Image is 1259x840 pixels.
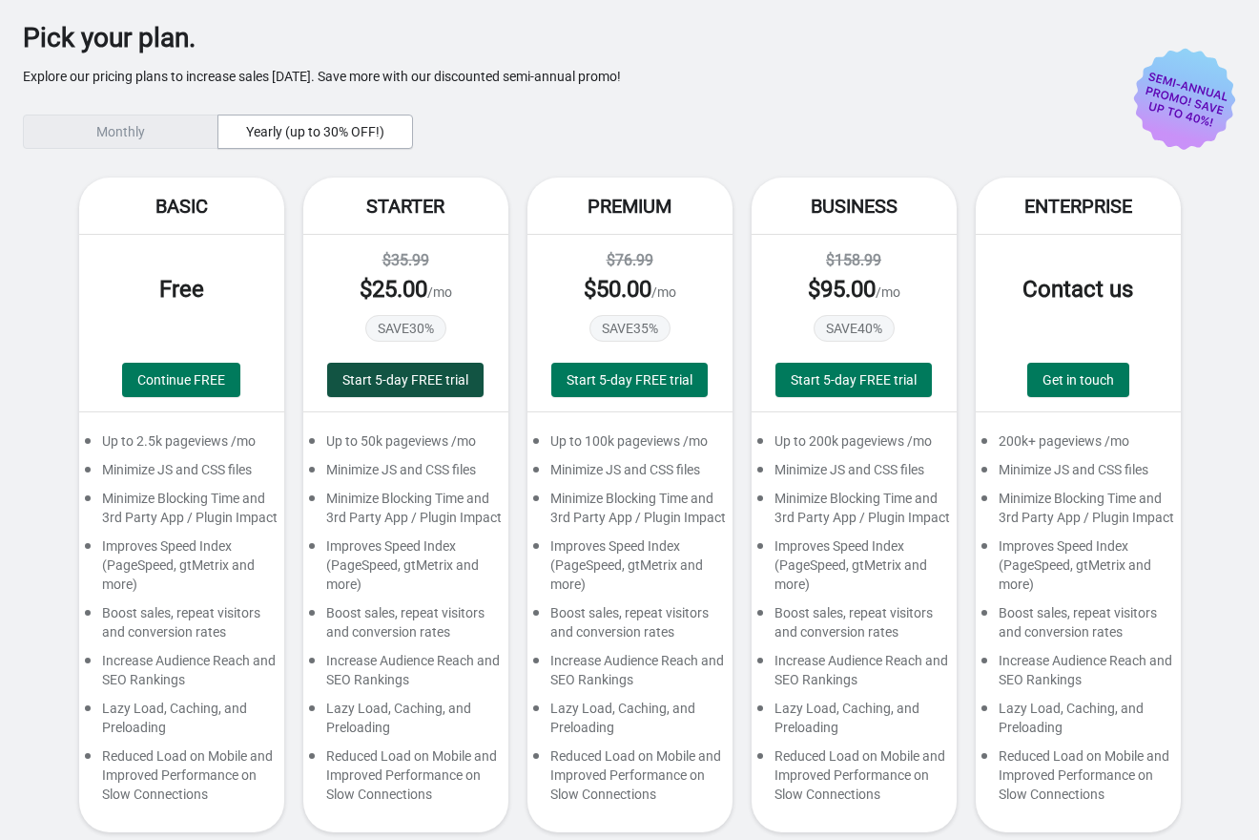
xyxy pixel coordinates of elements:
span: Start 5-day FREE trial [567,372,692,388]
div: Minimize JS and CSS files [303,460,508,489]
span: SAVE 35 % [589,315,671,342]
div: $76.99 [547,249,713,272]
div: Lazy Load, Caching, and Preloading [752,699,957,746]
div: Boost sales, repeat visitors and conversion rates [752,603,957,651]
div: Improves Speed Index (PageSpeed, gtMetrix and more) [976,536,1181,603]
div: Minimize JS and CSS files [976,460,1181,489]
div: Up to 2.5k pageviews /mo [79,431,284,460]
div: Minimize JS and CSS files [527,460,733,489]
div: Premium [527,178,733,235]
div: Improves Speed Index (PageSpeed, gtMetrix and more) [752,536,957,603]
span: SAVE 40 % [814,315,895,342]
div: Minimize Blocking Time and 3rd Party App / Plugin Impact [976,489,1181,536]
div: Enterprise [976,178,1181,235]
span: Yearly (up to 30% OFF!) [246,124,384,139]
div: Lazy Load, Caching, and Preloading [976,699,1181,746]
div: Up to 100k pageviews /mo [527,431,733,460]
span: Continue FREE [137,372,225,388]
div: Boost sales, repeat visitors and conversion rates [303,603,508,651]
span: $ 95.00 [808,276,876,303]
div: Improves Speed Index (PageSpeed, gtMetrix and more) [79,536,284,603]
div: Reduced Load on Mobile and Improved Performance on Slow Connections [752,746,957,813]
p: Explore our pricing plans to increase sales [DATE]. Save more with our discounted semi-annual promo! [23,67,1179,86]
div: Up to 50k pageviews /mo [303,431,508,460]
div: Increase Audience Reach and SEO Rankings [79,651,284,699]
div: Minimize Blocking Time and 3rd Party App / Plugin Impact [79,489,284,536]
div: Starter [303,178,508,235]
div: 200k+ pageviews /mo [976,431,1181,460]
div: /mo [771,274,938,304]
img: price-promo-badge-d5c1d69d.svg [1133,48,1236,151]
button: Yearly (up to 30% OFF!) [217,115,413,149]
div: Lazy Load, Caching, and Preloading [79,699,284,746]
div: Increase Audience Reach and SEO Rankings [976,651,1181,699]
div: Minimize JS and CSS files [79,460,284,489]
div: Minimize JS and CSS files [752,460,957,489]
div: Increase Audience Reach and SEO Rankings [303,651,508,699]
button: Start 5-day FREE trial [327,363,484,397]
div: Reduced Load on Mobile and Improved Performance on Slow Connections [976,746,1181,813]
div: Improves Speed Index (PageSpeed, gtMetrix and more) [303,536,508,603]
div: Boost sales, repeat visitors and conversion rates [527,603,733,651]
button: Continue FREE [122,363,240,397]
div: Basic [79,178,284,235]
div: Reduced Load on Mobile and Improved Performance on Slow Connections [527,746,733,813]
div: /mo [547,274,713,304]
div: Increase Audience Reach and SEO Rankings [752,651,957,699]
div: Increase Audience Reach and SEO Rankings [527,651,733,699]
span: Get in touch [1042,372,1114,388]
div: $35.99 [322,249,489,272]
a: Get in touch [1027,363,1129,397]
button: Start 5-day FREE trial [551,363,708,397]
div: $158.99 [771,249,938,272]
div: Reduced Load on Mobile and Improved Performance on Slow Connections [79,746,284,813]
span: $ 25.00 [360,276,427,303]
div: Lazy Load, Caching, and Preloading [303,699,508,746]
div: /mo [322,274,489,304]
button: Start 5-day FREE trial [775,363,932,397]
span: Free [159,276,204,303]
div: Lazy Load, Caching, and Preloading [527,699,733,746]
div: Reduced Load on Mobile and Improved Performance on Slow Connections [303,746,508,813]
div: Improves Speed Index (PageSpeed, gtMetrix and more) [527,536,733,603]
div: Pick your plan. [23,29,1179,48]
div: Business [752,178,957,235]
span: $ 50.00 [584,276,651,303]
div: Boost sales, repeat visitors and conversion rates [976,603,1181,651]
div: Up to 200k pageviews /mo [752,431,957,460]
div: Boost sales, repeat visitors and conversion rates [79,603,284,651]
div: Minimize Blocking Time and 3rd Party App / Plugin Impact [527,489,733,536]
div: Minimize Blocking Time and 3rd Party App / Plugin Impact [303,489,508,536]
span: Start 5-day FREE trial [791,372,917,388]
span: SAVE 30 % [365,315,446,342]
span: Start 5-day FREE trial [342,372,468,388]
div: Minimize Blocking Time and 3rd Party App / Plugin Impact [752,489,957,536]
span: Contact us [1022,276,1133,303]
